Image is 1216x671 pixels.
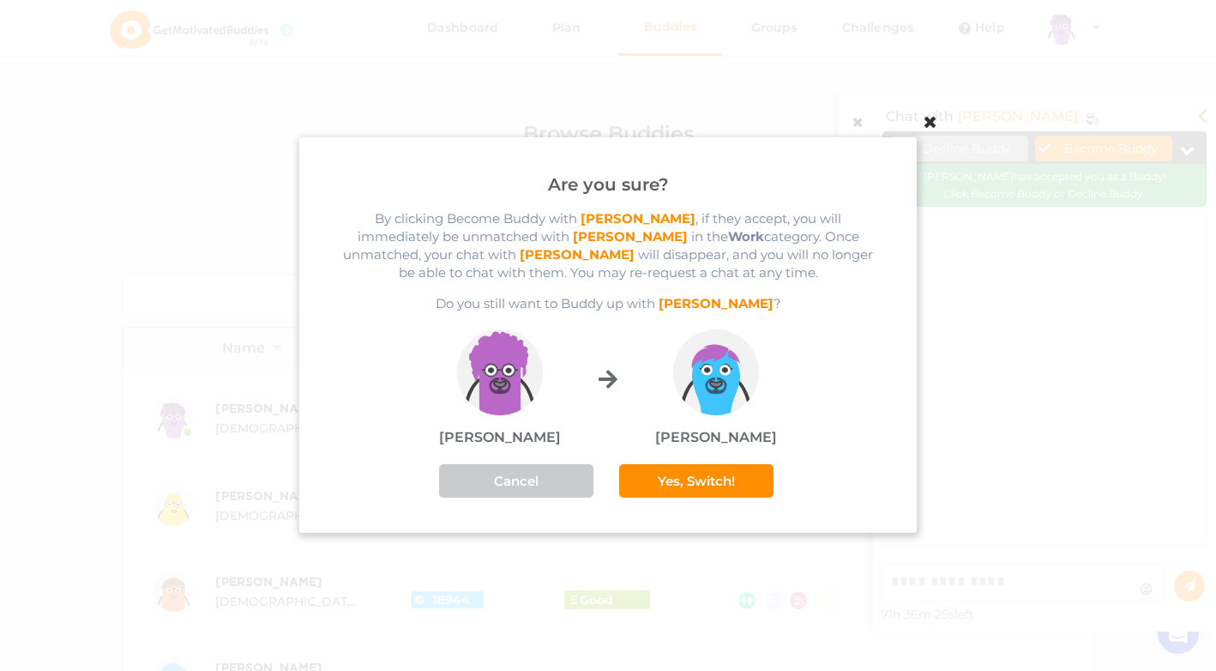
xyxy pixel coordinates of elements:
[548,140,669,195] span: Are you sure?
[573,228,688,245] a: [PERSON_NAME]
[341,209,875,281] div: By clicking Become Buddy with , if they accept, you will immediately be unmatched with in the cat...
[520,246,635,263] a: [PERSON_NAME]
[728,228,764,245] b: Work
[619,465,774,499] button: Yes, Switch!
[655,428,777,447] span: [PERSON_NAME]
[581,210,695,227] a: [PERSON_NAME]
[659,295,774,311] a: [PERSON_NAME]
[439,465,593,499] button: Cancel
[436,295,781,311] span: Do you still want to Buddy up with ?
[439,428,561,447] span: [PERSON_NAME]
